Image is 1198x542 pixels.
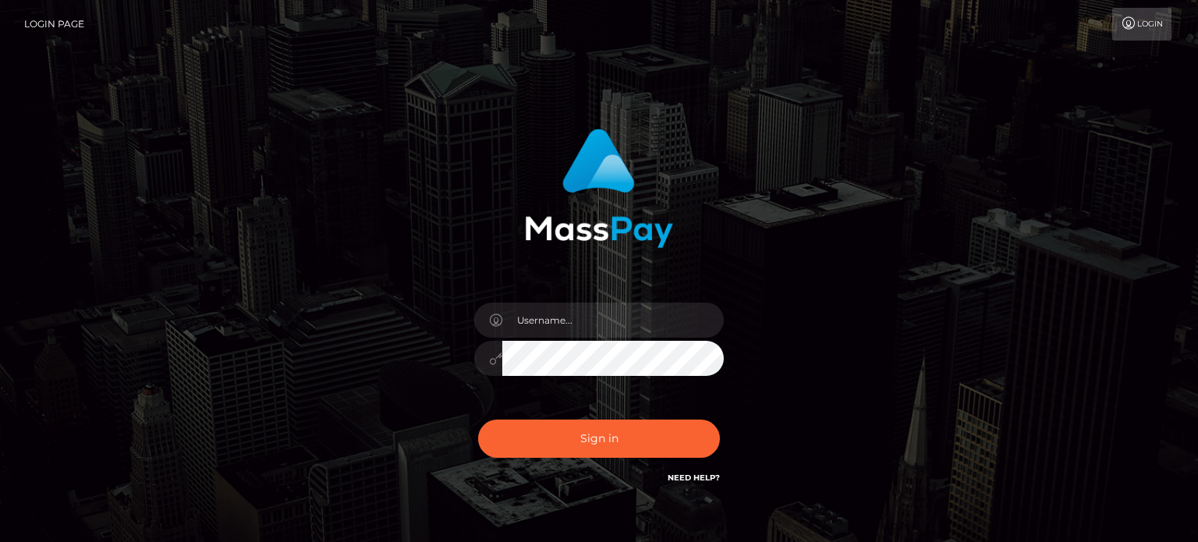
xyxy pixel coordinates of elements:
[525,129,673,248] img: MassPay Login
[502,303,724,338] input: Username...
[1112,8,1171,41] a: Login
[668,473,720,483] a: Need Help?
[24,8,84,41] a: Login Page
[478,420,720,458] button: Sign in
